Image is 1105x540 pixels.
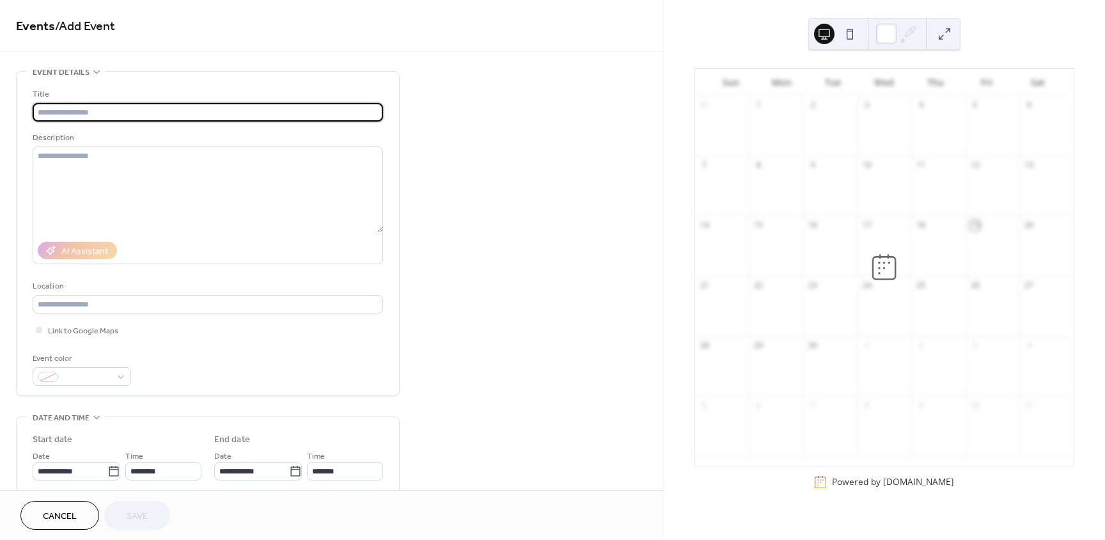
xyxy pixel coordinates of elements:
[861,220,872,231] div: 17
[307,450,325,463] span: Time
[1012,69,1063,95] div: Sat
[916,160,927,171] div: 11
[916,401,927,411] div: 9
[753,160,764,171] div: 8
[916,280,927,291] div: 25
[910,69,961,95] div: Thu
[859,69,910,95] div: Wed
[916,100,927,111] div: 4
[33,66,90,79] span: Event details
[969,160,980,171] div: 12
[883,476,954,488] a: [DOMAIN_NAME]
[808,100,819,111] div: 2
[808,160,819,171] div: 9
[808,69,859,95] div: Tue
[699,160,710,171] div: 7
[699,220,710,231] div: 14
[753,100,764,111] div: 1
[33,352,129,365] div: Event color
[753,340,764,351] div: 29
[705,69,756,95] div: Sun
[861,100,872,111] div: 3
[969,220,980,231] div: 19
[832,476,954,488] div: Powered by
[969,401,980,411] div: 10
[861,401,872,411] div: 8
[1024,220,1035,231] div: 20
[969,100,980,111] div: 5
[808,220,819,231] div: 16
[48,324,118,338] span: Link to Google Maps
[33,433,72,447] div: Start date
[43,510,77,523] span: Cancel
[699,100,710,111] div: 31
[916,220,927,231] div: 18
[1024,160,1035,171] div: 13
[699,280,710,291] div: 21
[861,340,872,351] div: 1
[861,160,872,171] div: 10
[808,340,819,351] div: 30
[33,411,90,425] span: Date and time
[969,280,980,291] div: 26
[1024,100,1035,111] div: 6
[1024,280,1035,291] div: 27
[969,340,980,351] div: 3
[55,14,115,39] span: / Add Event
[753,401,764,411] div: 6
[699,340,710,351] div: 28
[861,280,872,291] div: 24
[808,401,819,411] div: 7
[214,433,250,447] div: End date
[214,450,231,463] span: Date
[699,401,710,411] div: 5
[1024,340,1035,351] div: 4
[33,131,380,145] div: Description
[16,14,55,39] a: Events
[916,340,927,351] div: 2
[33,450,50,463] span: Date
[756,69,808,95] div: Mon
[33,280,380,293] div: Location
[808,280,819,291] div: 23
[125,450,143,463] span: Time
[753,280,764,291] div: 22
[33,88,380,101] div: Title
[1024,401,1035,411] div: 11
[753,220,764,231] div: 15
[20,501,99,530] button: Cancel
[961,69,1012,95] div: Fri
